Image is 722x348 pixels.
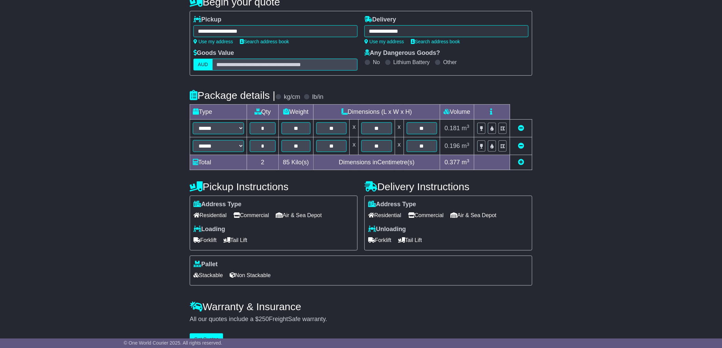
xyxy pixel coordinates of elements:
[190,105,247,120] td: Type
[518,142,524,149] a: Remove this item
[440,105,474,120] td: Volume
[451,210,497,221] span: Air & Sea Depot
[445,159,460,166] span: 0.377
[230,270,271,281] span: Non Stackable
[445,125,460,132] span: 0.181
[190,155,247,170] td: Total
[283,159,290,166] span: 85
[193,261,218,268] label: Pallet
[223,235,247,245] span: Tail Lift
[462,125,470,132] span: m
[368,210,401,221] span: Residential
[190,181,358,192] h4: Pickup Instructions
[193,201,242,208] label: Address Type
[467,142,470,147] sup: 3
[193,226,225,233] label: Loading
[350,137,359,155] td: x
[193,210,227,221] span: Residential
[190,333,223,345] button: Get Quotes
[193,270,223,281] span: Stackable
[276,210,322,221] span: Air & Sea Depot
[193,39,233,44] a: Use my address
[364,49,440,57] label: Any Dangerous Goods?
[233,210,269,221] span: Commercial
[398,235,422,245] span: Tail Lift
[259,316,269,322] span: 250
[368,201,416,208] label: Address Type
[467,124,470,129] sup: 3
[373,59,380,65] label: No
[395,120,404,137] td: x
[364,181,532,192] h4: Delivery Instructions
[518,159,524,166] a: Add new item
[314,105,440,120] td: Dimensions (L x W x H)
[408,210,444,221] span: Commercial
[124,340,222,346] span: © One World Courier 2025. All rights reserved.
[411,39,460,44] a: Search address book
[193,49,234,57] label: Goods Value
[240,39,289,44] a: Search address book
[518,125,524,132] a: Remove this item
[368,235,391,245] span: Forklift
[193,235,217,245] span: Forklift
[284,93,300,101] label: kg/cm
[350,120,359,137] td: x
[278,105,314,120] td: Weight
[312,93,323,101] label: lb/in
[462,142,470,149] span: m
[395,137,404,155] td: x
[190,90,275,101] h4: Package details |
[247,155,279,170] td: 2
[193,16,221,24] label: Pickup
[467,158,470,163] sup: 3
[314,155,440,170] td: Dimensions in Centimetre(s)
[445,142,460,149] span: 0.196
[193,59,213,71] label: AUD
[393,59,430,65] label: Lithium Battery
[190,316,532,323] div: All our quotes include a $ FreightSafe warranty.
[368,226,406,233] label: Unloading
[364,39,404,44] a: Use my address
[364,16,396,24] label: Delivery
[247,105,279,120] td: Qty
[462,159,470,166] span: m
[190,301,532,312] h4: Warranty & Insurance
[443,59,457,65] label: Other
[278,155,314,170] td: Kilo(s)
